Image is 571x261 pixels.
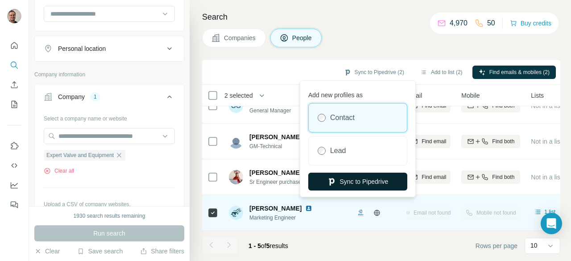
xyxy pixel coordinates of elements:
p: Upload a CSV of company websites. [44,200,175,208]
span: results [248,242,288,249]
button: Personal location [35,38,184,59]
button: Add to list (2) [414,66,469,79]
h4: Search [202,11,560,23]
span: [PERSON_NAME] [249,133,302,141]
button: Use Surfe on LinkedIn [7,138,21,154]
span: Find emails & mobiles (2) [489,68,550,76]
span: Rows per page [476,241,517,250]
button: Find email [406,170,451,184]
button: Clear all [44,167,74,175]
span: Not in a list [531,138,562,145]
span: General Manager [249,107,323,115]
span: Find email [422,137,446,145]
span: 5 [266,242,270,249]
span: 1 - 5 [248,242,261,249]
span: 2 selected [224,91,253,100]
span: Lists [531,91,544,100]
img: LinkedIn logo [305,205,312,212]
p: Company information [34,70,184,79]
span: 1 list [544,208,555,216]
span: [PERSON_NAME] [249,204,302,213]
div: Select a company name or website [44,111,175,123]
span: Mobile [461,91,480,100]
button: My lists [7,96,21,112]
span: Find both [492,137,514,145]
span: Companies [224,33,257,42]
img: Avatar [7,9,21,23]
div: Open Intercom Messenger [541,213,562,234]
button: Save search [77,247,123,256]
span: Expert Valve and Equipment [46,151,114,159]
p: Add new profiles as [308,87,407,99]
button: Clear [34,247,60,256]
button: Use Surfe API [7,157,21,174]
p: 4,970 [450,18,468,29]
span: Not in a list [531,174,562,181]
span: [PERSON_NAME] [249,168,302,177]
img: Avatar [229,206,243,220]
p: 50 [487,18,495,29]
div: 1930 search results remaining [74,212,145,220]
div: Company [58,92,85,101]
button: Company1 [35,86,184,111]
button: Find both [461,170,520,184]
span: Find email [422,173,446,181]
img: Avatar [229,134,243,149]
button: Share filters [140,247,184,256]
span: of [261,242,266,249]
button: Sync to Pipedrive [308,173,407,191]
label: Lead [330,145,346,156]
button: Search [7,57,21,73]
button: Feedback [7,197,21,213]
p: 10 [530,241,538,250]
div: 1 [90,93,100,101]
img: Avatar [229,170,243,184]
button: Find both [461,135,520,148]
span: GM-Technical [249,142,323,150]
button: Buy credits [510,17,551,29]
button: Find emails & mobiles (2) [472,66,556,79]
button: Sync to Pipedrive (2) [338,66,410,79]
img: Logo of Expert Valve and Equipment [357,209,364,216]
button: Dashboard [7,177,21,193]
div: Personal location [58,44,106,53]
span: People [292,33,313,42]
button: Find email [406,135,451,148]
span: Not in a list [531,102,562,109]
span: Marketing Engineer [249,214,323,222]
button: Quick start [7,37,21,54]
span: Find both [492,173,514,181]
button: Enrich CSV [7,77,21,93]
span: Sr Engineer purchase [249,178,323,186]
label: Contact [330,112,355,123]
